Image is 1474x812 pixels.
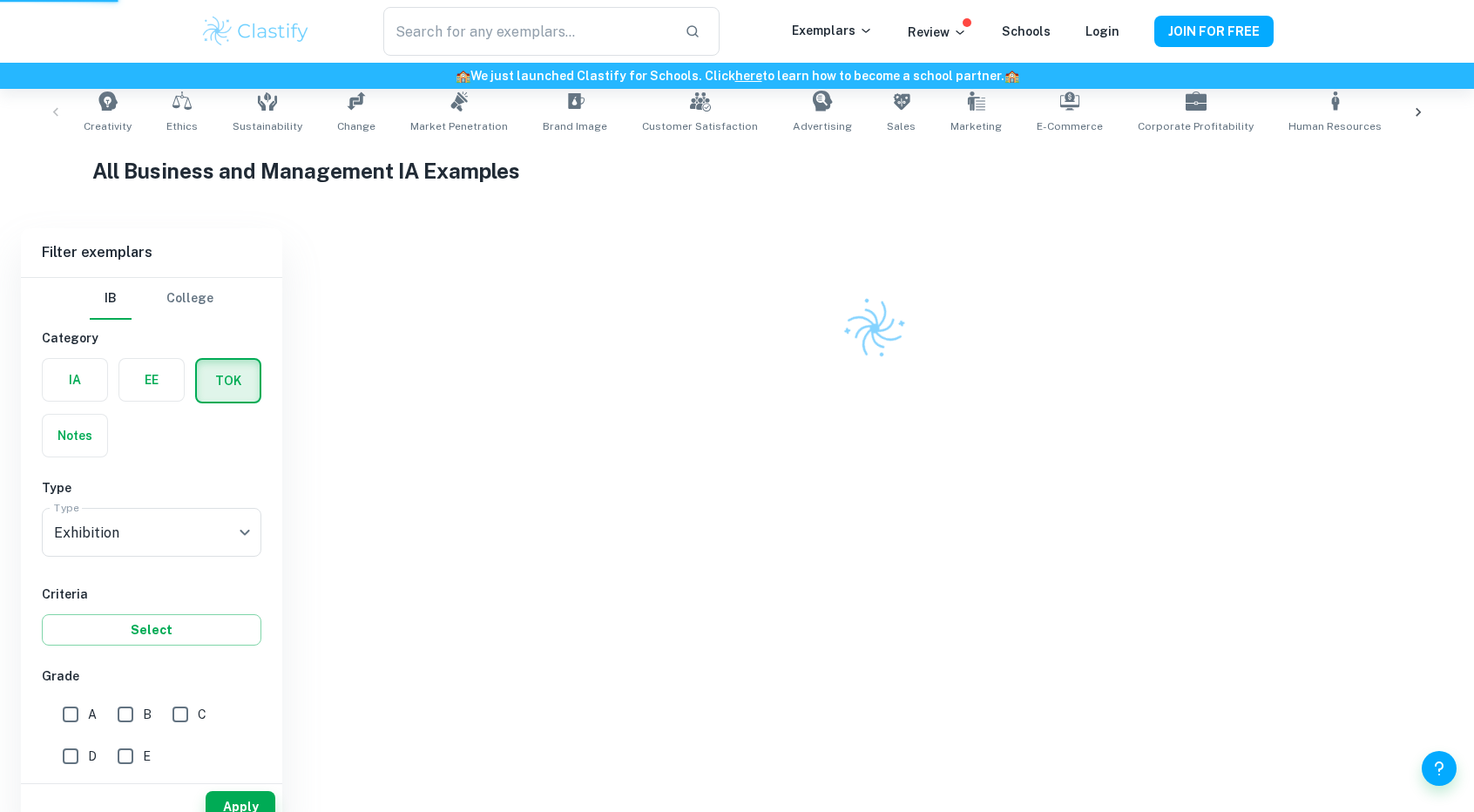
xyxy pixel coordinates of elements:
[456,69,470,83] span: 🏫
[383,7,671,56] input: Search for any exemplars...
[166,118,198,134] span: Ethics
[1085,24,1119,38] a: Login
[42,585,261,604] h6: Criteria
[337,118,375,134] span: Change
[1002,24,1051,38] a: Schools
[1422,751,1457,786] button: Help and Feedback
[166,278,213,320] button: College
[642,118,758,134] span: Customer Satisfaction
[1138,118,1254,134] span: Corporate Profitability
[88,705,97,724] span: A
[1004,69,1019,83] span: 🏫
[1288,118,1382,134] span: Human Resources
[1037,118,1103,134] span: E-commerce
[84,118,132,134] span: Creativity
[42,478,261,497] h6: Type
[88,747,97,766] span: D
[887,118,916,134] span: Sales
[54,500,79,515] label: Type
[92,155,1382,186] h1: All Business and Management IA Examples
[3,66,1471,85] h6: We just launched Clastify for Schools. Click to learn how to become a school partner.
[21,228,282,277] h6: Filter exemplars
[119,359,184,401] button: EE
[43,359,107,401] button: IA
[198,705,206,724] span: C
[735,69,762,83] a: here
[233,118,302,134] span: Sustainability
[908,23,967,42] p: Review
[42,328,261,348] h6: Category
[543,118,607,134] span: Brand Image
[1154,16,1274,47] button: JOIN FOR FREE
[42,508,261,557] div: Exhibition
[43,415,107,457] button: Notes
[42,614,261,646] button: Select
[143,747,151,766] span: E
[42,667,261,686] h6: Grade
[410,118,508,134] span: Market Penetration
[950,118,1002,134] span: Marketing
[200,14,311,49] img: Clastify logo
[833,287,917,371] img: Clastify logo
[90,278,213,320] div: Filter type choice
[90,278,132,320] button: IB
[792,21,873,40] p: Exemplars
[197,360,260,402] button: TOK
[143,705,152,724] span: B
[793,118,852,134] span: Advertising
